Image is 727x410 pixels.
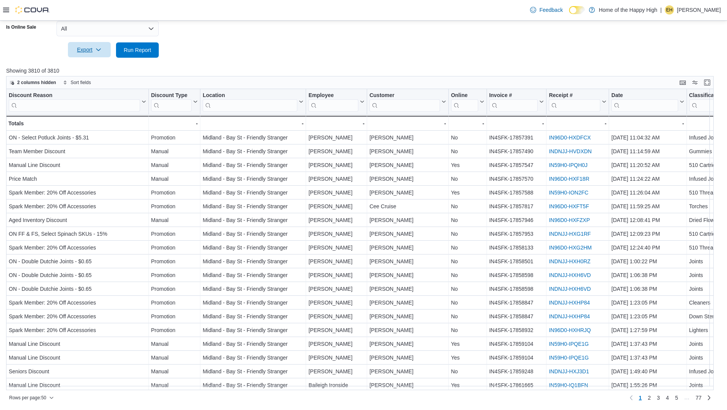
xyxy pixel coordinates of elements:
div: No [451,326,484,335]
div: Promotion [151,229,198,238]
div: No [451,367,484,376]
div: Online [451,92,478,111]
button: Discount Type [151,92,198,111]
div: Discount Reason [9,92,140,99]
div: [PERSON_NAME] [308,133,364,142]
a: Page 77 of 77 [693,392,705,404]
div: No [451,271,484,280]
div: [PERSON_NAME] [369,339,446,348]
button: Date [611,92,684,111]
div: - [489,119,544,128]
div: - [369,119,446,128]
div: Manual [151,381,198,390]
button: 2 columns hidden [6,78,59,87]
div: Discount Reason [9,92,140,111]
span: 2 columns hidden [17,79,56,86]
div: Midland - Bay St - Friendly Stranger [203,229,303,238]
div: Cee Cruise [369,202,446,211]
div: Midland - Bay St - Friendly Stranger [203,339,303,348]
div: Customer [369,92,440,111]
div: Seniors Discount [9,367,146,376]
div: Price Match [9,174,146,183]
span: 5 [675,394,678,402]
div: [DATE] 1:27:59 PM [611,326,684,335]
div: [DATE] 1:37:43 PM [611,353,684,362]
div: - [549,119,606,128]
span: Feedback [539,6,563,14]
a: Page 5 of 77 [672,392,681,404]
div: Invoice # [489,92,538,111]
span: Rows per page : 50 [9,395,46,401]
div: Promotion [151,202,198,211]
a: INDNJJ-HXG1RF [549,231,591,237]
div: Totals [8,119,146,128]
div: IN4SFK-17858932 [489,326,544,335]
div: [PERSON_NAME] [369,229,446,238]
a: Feedback [527,2,566,18]
a: Page 3 of 77 [654,392,663,404]
div: No [451,312,484,321]
div: IN4SFK-17861665 [489,381,544,390]
div: [PERSON_NAME] [369,147,446,156]
div: Customer [369,92,440,99]
button: Discount Reason [9,92,146,111]
div: IN4SFK-17859104 [489,339,544,348]
div: [PERSON_NAME] [369,284,446,293]
span: 3 [657,394,660,402]
div: IN4SFK-17859104 [489,353,544,362]
button: Location [203,92,303,111]
div: Yes [451,188,484,197]
div: Employee [308,92,358,99]
div: IN4SFK-17857588 [489,188,544,197]
div: [PERSON_NAME] [369,133,446,142]
a: IN59H0-IPQE1G [549,341,588,347]
div: [PERSON_NAME] [369,188,446,197]
span: Dark Mode [569,14,569,15]
div: [DATE] 1:06:38 PM [611,271,684,280]
div: Spark Member: 20% Off Accessories [9,243,146,252]
div: [DATE] 11:59:25 AM [611,202,684,211]
div: Midland - Bay St - Friendly Stranger [203,326,303,335]
div: Midland - Bay St - Friendly Stranger [203,312,303,321]
div: [PERSON_NAME] [308,367,364,376]
p: [PERSON_NAME] [677,5,721,15]
div: IN4SFK-17858501 [489,257,544,266]
a: Next page [704,393,714,402]
button: Online [451,92,484,111]
button: Employee [308,92,364,111]
a: INDNJJ-HXHP84 [549,313,590,319]
div: ON - Double Dutchie Joints - $0.65 [9,284,146,293]
div: [PERSON_NAME] [369,271,446,280]
button: Display options [690,78,700,87]
a: IN96D0-HXDFCX [549,135,591,141]
div: IN4SFK-17857946 [489,216,544,225]
div: [PERSON_NAME] [308,298,364,307]
div: Midland - Bay St - Friendly Stranger [203,188,303,197]
div: Promotion [151,326,198,335]
div: [DATE] 11:24:22 AM [611,174,684,183]
a: INDNJJ-HXH6VD [549,286,591,292]
div: Spark Member: 20% Off Accessories [9,202,146,211]
div: Manual [151,216,198,225]
div: [DATE] 11:20:52 AM [611,160,684,170]
div: IN4SFK-17857953 [489,229,544,238]
div: [PERSON_NAME] [308,160,364,170]
span: Export [73,42,106,57]
div: [DATE] 12:24:40 PM [611,243,684,252]
span: Run Report [124,46,151,54]
div: [PERSON_NAME] [369,353,446,362]
button: Run Report [116,42,159,58]
span: EH [666,5,673,15]
div: [PERSON_NAME] [369,257,446,266]
button: All [56,21,159,36]
div: Online [451,92,478,99]
div: No [451,147,484,156]
p: Showing 3810 of 3810 [6,67,721,75]
ul: Pagination for preceding grid [636,392,705,404]
div: [PERSON_NAME] [308,339,364,348]
p: | [660,5,662,15]
div: Manual [151,367,198,376]
div: No [451,257,484,266]
div: Aged Inventory Discount [9,216,146,225]
div: IN4SFK-17857391 [489,133,544,142]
